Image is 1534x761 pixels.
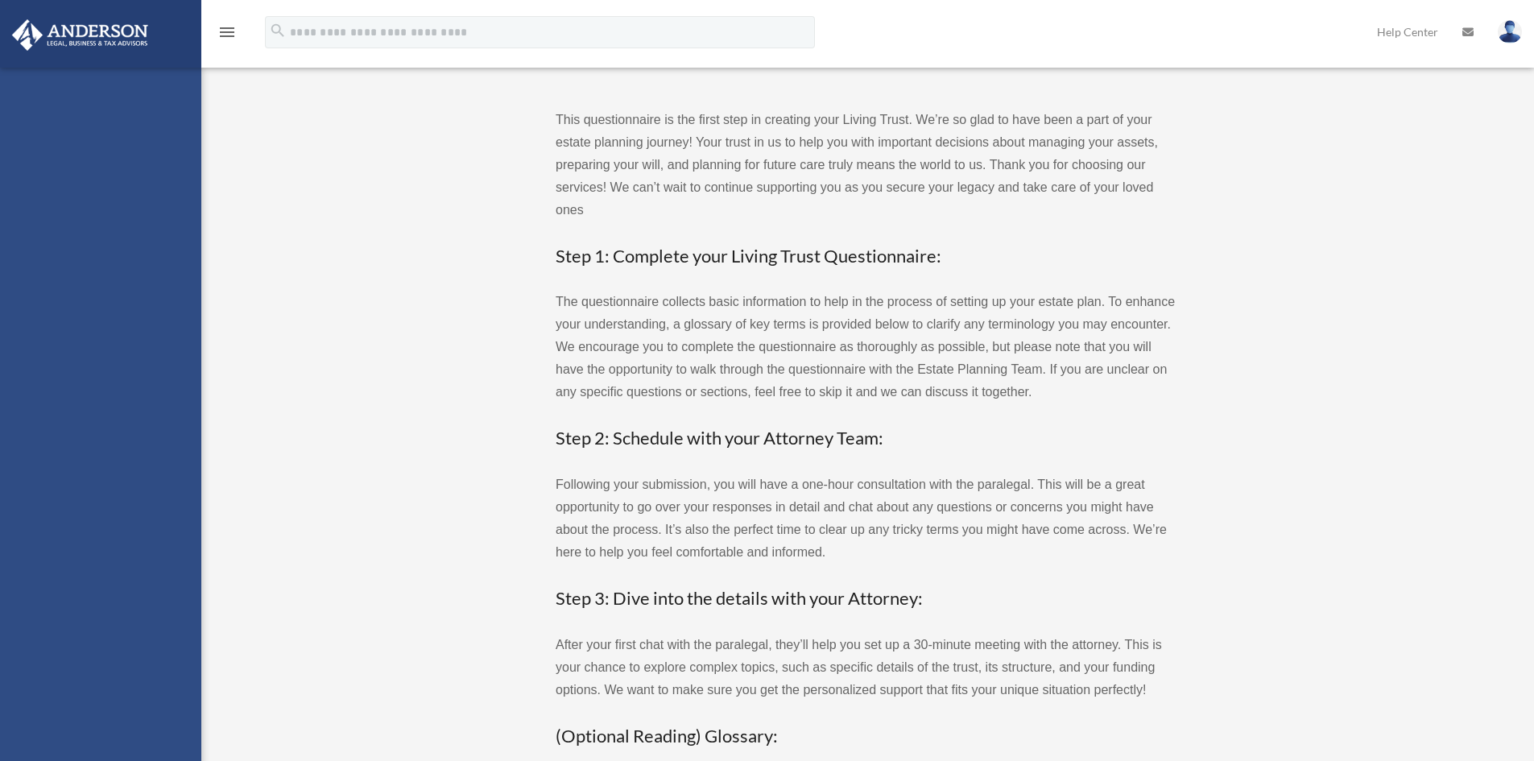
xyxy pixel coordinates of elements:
p: This questionnaire is the first step in creating your Living Trust. We’re so glad to have been a ... [556,109,1176,221]
p: The questionnaire collects basic information to help in the process of setting up your estate pla... [556,291,1176,403]
h3: Step 3: Dive into the details with your Attorney: [556,586,1176,611]
p: Following your submission, you will have a one-hour consultation with the paralegal. This will be... [556,474,1176,564]
img: Anderson Advisors Platinum Portal [7,19,153,51]
h3: Step 1: Complete your Living Trust Questionnaire: [556,244,1176,269]
i: search [269,22,287,39]
h3: (Optional Reading) Glossary: [556,724,1176,749]
i: menu [217,23,237,42]
h3: Step 2: Schedule with your Attorney Team: [556,426,1176,451]
a: menu [217,28,237,42]
p: After your first chat with the paralegal, they’ll help you set up a 30-minute meeting with the at... [556,634,1176,701]
img: User Pic [1498,20,1522,43]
